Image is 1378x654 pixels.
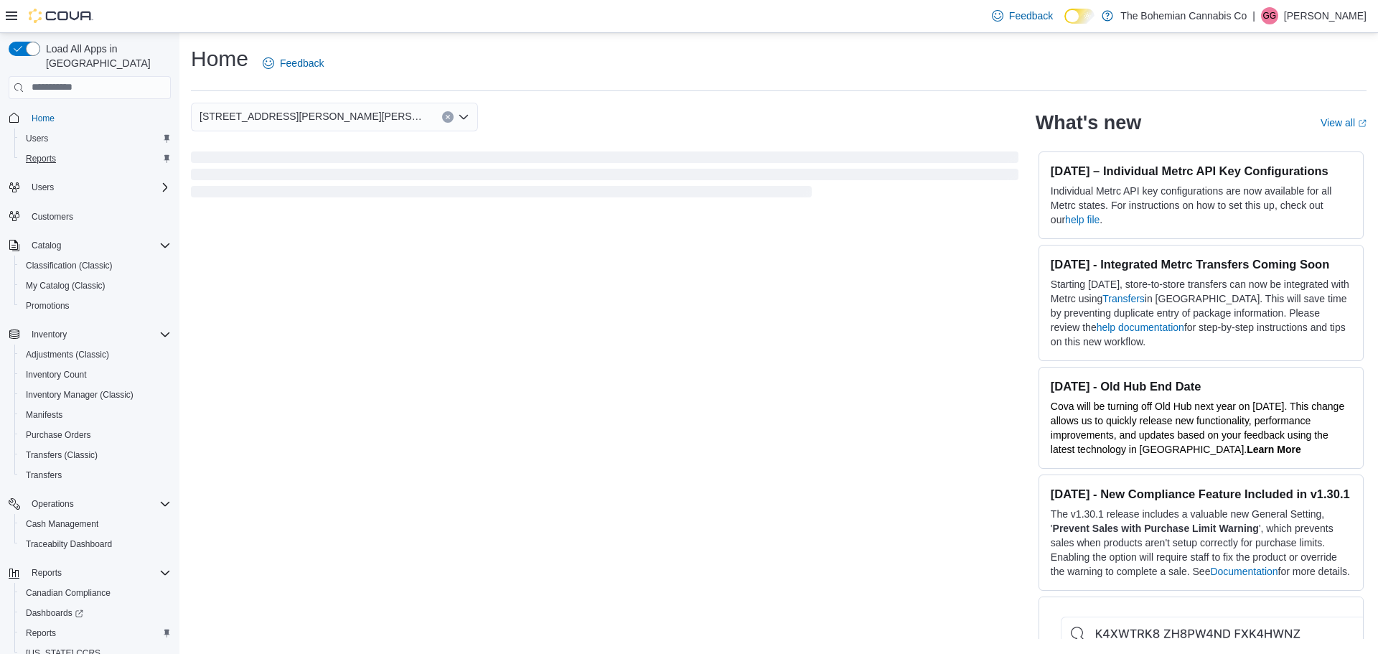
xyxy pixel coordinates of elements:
button: Inventory [26,326,72,343]
button: Users [3,177,177,197]
a: Canadian Compliance [20,584,116,602]
p: [PERSON_NAME] [1284,7,1367,24]
span: Load All Apps in [GEOGRAPHIC_DATA] [40,42,171,70]
span: Users [26,133,48,144]
span: Operations [32,498,74,510]
h1: Home [191,45,248,73]
span: [STREET_ADDRESS][PERSON_NAME][PERSON_NAME] [200,108,428,125]
a: Manifests [20,406,68,424]
a: Reports [20,625,62,642]
span: Reports [20,625,171,642]
button: Classification (Classic) [14,256,177,276]
a: My Catalog (Classic) [20,277,111,294]
button: Reports [26,564,67,581]
span: Inventory Count [20,366,171,383]
span: Inventory Manager (Classic) [20,386,171,403]
button: Purchase Orders [14,425,177,445]
button: Reports [14,623,177,643]
p: Starting [DATE], store-to-store transfers can now be integrated with Metrc using in [GEOGRAPHIC_D... [1051,277,1351,349]
span: Reports [20,150,171,167]
button: Inventory Count [14,365,177,385]
span: Transfers (Classic) [20,447,171,464]
a: Transfers (Classic) [20,447,103,464]
div: Givar Gilani [1261,7,1278,24]
a: View allExternal link [1321,117,1367,129]
span: Cash Management [26,518,98,530]
input: Dark Mode [1064,9,1095,24]
span: Catalog [32,240,61,251]
span: Inventory [32,329,67,340]
img: Cova [29,9,93,23]
h3: [DATE] - New Compliance Feature Included in v1.30.1 [1051,487,1351,501]
button: Customers [3,206,177,227]
a: Learn More [1247,444,1300,455]
span: Users [32,182,54,193]
h3: [DATE] - Old Hub End Date [1051,379,1351,393]
a: Users [20,130,54,147]
a: help file [1065,214,1100,225]
button: Open list of options [458,111,469,123]
a: help documentation [1097,322,1184,333]
span: Customers [26,207,171,225]
span: Transfers [26,470,62,481]
a: Classification (Classic) [20,257,118,274]
span: Promotions [20,297,171,314]
button: Adjustments (Classic) [14,345,177,365]
button: Catalog [26,237,67,254]
span: Traceabilty Dashboard [20,536,171,553]
button: Reports [3,563,177,583]
p: Individual Metrc API key configurations are now available for all Metrc states. For instructions ... [1051,184,1351,227]
h3: [DATE] – Individual Metrc API Key Configurations [1051,164,1351,178]
span: Inventory Manager (Classic) [26,389,133,401]
span: Transfers [20,467,171,484]
span: Manifests [20,406,171,424]
span: Cash Management [20,515,171,533]
button: Canadian Compliance [14,583,177,603]
button: Operations [26,495,80,513]
span: Reports [26,564,171,581]
span: My Catalog (Classic) [26,280,106,291]
a: Dashboards [20,604,89,622]
button: Inventory [3,324,177,345]
button: Users [14,129,177,149]
span: Inventory Count [26,369,87,380]
span: Users [20,130,171,147]
h3: [DATE] - Integrated Metrc Transfers Coming Soon [1051,257,1351,271]
span: Canadian Compliance [20,584,171,602]
button: Home [3,108,177,129]
span: Reports [26,627,56,639]
a: Feedback [257,49,329,78]
button: Inventory Manager (Classic) [14,385,177,405]
button: My Catalog (Classic) [14,276,177,296]
span: Home [26,109,171,127]
span: Users [26,179,171,196]
button: Users [26,179,60,196]
span: Traceabilty Dashboard [26,538,112,550]
button: Promotions [14,296,177,316]
span: Customers [32,211,73,223]
a: Purchase Orders [20,426,97,444]
span: Cova will be turning off Old Hub next year on [DATE]. This change allows us to quickly release ne... [1051,401,1344,455]
h2: What's new [1036,111,1141,134]
span: Inventory [26,326,171,343]
a: Documentation [1210,566,1278,577]
span: Catalog [26,237,171,254]
span: Transfers (Classic) [26,449,98,461]
button: Transfers (Classic) [14,445,177,465]
button: Clear input [442,111,454,123]
button: Operations [3,494,177,514]
svg: External link [1358,119,1367,128]
a: Transfers [1102,293,1145,304]
button: Manifests [14,405,177,425]
a: Dashboards [14,603,177,623]
span: Reports [32,567,62,579]
a: Transfers [20,467,67,484]
strong: Prevent Sales with Purchase Limit Warning [1053,523,1259,534]
span: Home [32,113,55,124]
span: Purchase Orders [26,429,91,441]
button: Traceabilty Dashboard [14,534,177,554]
a: Promotions [20,297,75,314]
span: Reports [26,153,56,164]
